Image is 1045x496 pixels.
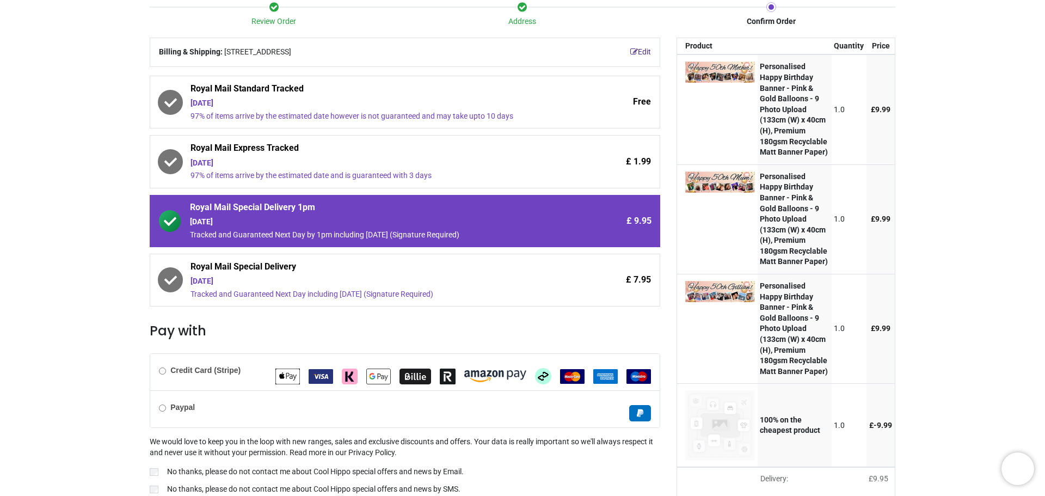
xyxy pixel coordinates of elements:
[560,371,585,380] span: MasterCard
[593,371,618,380] span: American Express
[224,47,291,58] span: [STREET_ADDRESS]
[647,16,895,27] div: Confirm Order
[170,403,195,412] b: Paypal
[342,369,358,384] img: Klarna
[190,170,559,181] div: 97% of items arrive by the estimated date and is guaranteed with 3 days
[626,215,651,227] span: £ 9.95
[399,369,431,384] img: Billie
[159,368,166,375] input: Credit Card (Stripe)
[685,390,755,460] img: 100% on the cheapest product
[190,217,559,228] div: [DATE]
[869,474,888,483] span: £
[535,371,551,380] span: Afterpay Clearpay
[464,371,526,380] span: Amazon Pay
[159,47,223,56] b: Billing & Shipping:
[170,366,241,375] b: Credit Card (Stripe)
[309,369,333,384] img: VISA
[150,486,158,493] input: No thanks, please do not contact me about Cool Hippo special offers and news by SMS.
[874,421,892,430] span: -﻿9.99
[190,230,559,241] div: Tracked and Guaranteed Next Day by 1pm including [DATE] (Signature Required)
[190,261,559,276] span: Royal Mail Special Delivery
[875,105,890,114] span: 9.99
[875,215,890,223] span: 9.99
[629,405,651,421] img: Paypal
[440,369,456,384] img: Revolut Pay
[560,369,585,384] img: MasterCard
[190,83,559,98] span: Royal Mail Standard Tracked
[190,158,559,169] div: [DATE]
[167,484,460,495] p: No thanks, please do not contact me about Cool Hippo special offers and news by SMS.
[190,98,559,109] div: [DATE]
[275,371,300,380] span: Apple Pay
[190,201,559,217] span: Royal Mail Special Delivery 1pm
[871,324,890,333] span: £
[150,468,158,476] input: No thanks, please do not contact me about Cool Hippo special offers and news by Email.
[366,369,391,384] img: Google Pay
[398,16,647,27] div: Address
[440,371,456,380] span: Revolut Pay
[342,371,358,380] span: Klarna
[871,215,890,223] span: £
[760,281,828,376] strong: Personalised Happy Birthday Banner - Pink & Gold Balloons - 9 Photo Upload (133cm (W) x 40cm (H),...
[626,371,651,380] span: Maestro
[834,214,864,225] div: 1.0
[593,369,618,384] img: American Express
[167,467,464,477] p: No thanks, please do not contact me about Cool Hippo special offers and news by Email.
[464,370,526,382] img: Amazon Pay
[190,111,559,122] div: 97% of items arrive by the estimated date however is not guaranteed and may take upto 10 days
[190,289,559,300] div: Tracked and Guaranteed Next Day including [DATE] (Signature Required)
[159,405,166,412] input: Paypal
[760,172,828,266] strong: Personalised Happy Birthday Banner - Pink & Gold Balloons - 9 Photo Upload (133cm (W) x 40cm (H),...
[871,105,890,114] span: £
[834,420,864,431] div: 1.0
[633,96,651,108] span: Free
[873,474,888,483] span: 9.95
[875,324,890,333] span: 9.99
[190,142,559,157] span: Royal Mail Express Tracked
[866,38,895,54] th: Price
[275,369,300,384] img: Apple Pay
[626,274,651,286] span: £ 7.95
[626,156,651,168] span: £ 1.99
[677,38,758,54] th: Product
[309,371,333,380] span: VISA
[150,16,398,27] div: Review Order
[626,369,651,384] img: Maestro
[677,467,795,491] td: Delivery will be updated after choosing a new delivery method
[685,281,755,302] img: +2TivOAAAABklEQVQDACTkM2MXCX6pAAAAAElFTkSuQmCC
[760,415,820,435] strong: 100% on the cheapest product
[1001,452,1034,485] iframe: Brevo live chat
[834,323,864,334] div: 1.0
[685,62,755,83] img: pc0Q8f66AAAAAElFTkSuQmCC
[629,408,651,417] span: Paypal
[190,276,559,287] div: [DATE]
[630,47,651,58] a: Edit
[366,371,391,380] span: Google Pay
[832,38,867,54] th: Quantity
[760,62,828,156] strong: Personalised Happy Birthday Banner - Pink & Gold Balloons - 9 Photo Upload (133cm (W) x 40cm (H),...
[869,421,892,430] span: £
[399,371,431,380] span: Billie
[150,322,660,340] h3: Pay with
[535,368,551,384] img: Afterpay Clearpay
[834,105,864,115] div: 1.0
[685,172,755,193] img: byR5IAAAAAZJREFUAwCuuxIXKfrhvQAAAABJRU5ErkJggg==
